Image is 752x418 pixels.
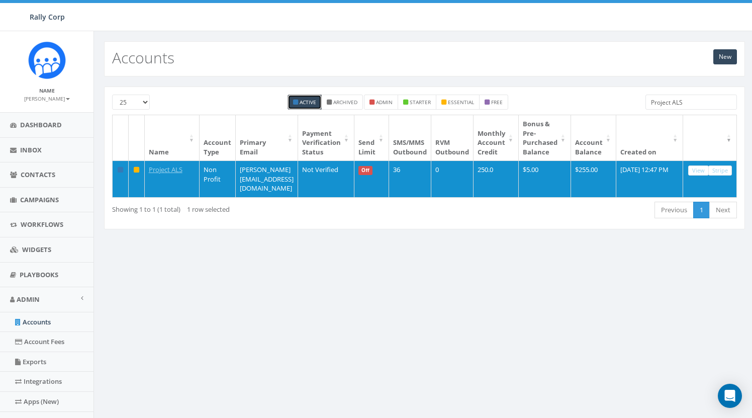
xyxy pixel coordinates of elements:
[200,115,236,160] th: Account Type
[112,49,174,66] h2: Accounts
[571,160,616,197] td: $255.00
[20,145,42,154] span: Inbox
[298,115,354,160] th: Payment Verification Status : activate to sort column ascending
[693,202,710,218] a: 1
[616,160,683,197] td: [DATE] 12:47 PM
[474,160,519,197] td: 250.0
[491,99,503,106] small: free
[645,95,737,110] input: Type to search
[17,295,40,304] span: Admin
[39,87,55,94] small: Name
[236,160,298,197] td: [PERSON_NAME][EMAIL_ADDRESS][DOMAIN_NAME]
[519,115,571,160] th: Bonus &amp; Pre-Purchased Balance: activate to sort column ascending
[389,115,431,160] th: SMS/MMS Outbound
[718,384,742,408] div: Open Intercom Messenger
[20,270,58,279] span: Playbooks
[145,115,200,160] th: Name: activate to sort column ascending
[21,220,63,229] span: Workflows
[22,245,51,254] span: Widgets
[24,94,70,103] a: [PERSON_NAME]
[149,165,182,174] a: Project ALS
[112,201,363,214] div: Showing 1 to 1 (1 total)
[389,160,431,197] td: 36
[709,202,737,218] a: Next
[616,115,683,160] th: Created on: activate to sort column ascending
[30,12,65,22] span: Rally Corp
[200,160,236,197] td: Non Profit
[519,160,571,197] td: $5.00
[333,99,357,106] small: Archived
[708,165,732,176] a: Stripe
[688,165,709,176] a: View
[713,49,737,64] a: New
[300,99,316,106] small: Active
[21,170,55,179] span: Contacts
[236,115,298,160] th: Primary Email : activate to sort column ascending
[431,160,474,197] td: 0
[448,99,474,106] small: essential
[376,99,393,106] small: admin
[354,115,389,160] th: Send Limit: activate to sort column ascending
[654,202,694,218] a: Previous
[431,115,474,160] th: RVM Outbound
[571,115,616,160] th: Account Balance: activate to sort column ascending
[410,99,431,106] small: starter
[187,205,230,214] span: 1 row selected
[20,195,59,204] span: Campaigns
[20,120,62,129] span: Dashboard
[358,166,372,175] span: Off
[24,95,70,102] small: [PERSON_NAME]
[28,41,66,79] img: Icon_1.png
[474,115,519,160] th: Monthly Account Credit: activate to sort column ascending
[298,160,354,197] td: Not Verified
